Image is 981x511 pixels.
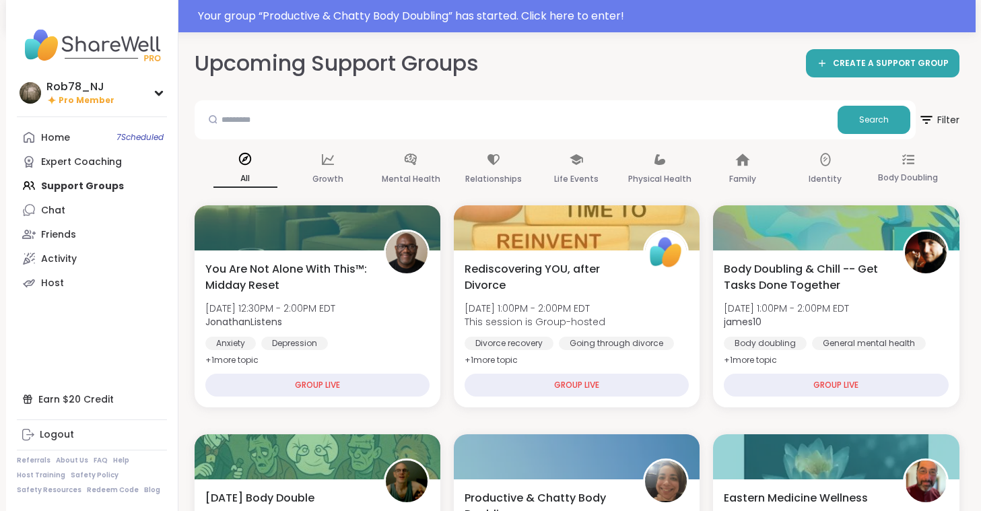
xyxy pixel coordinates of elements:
[17,222,167,246] a: Friends
[17,485,81,495] a: Safety Resources
[94,456,108,465] a: FAQ
[833,58,949,69] span: CREATE A SUPPORT GROUP
[41,156,122,169] div: Expert Coaching
[645,232,687,273] img: ShareWell
[56,456,88,465] a: About Us
[809,171,842,187] p: Identity
[116,132,164,143] span: 7 Scheduled
[144,485,160,495] a: Blog
[46,79,114,94] div: Rob78_NJ
[465,261,628,294] span: Rediscovering YOU, after Divorce
[205,302,335,315] span: [DATE] 12:30PM - 2:00PM EDT
[87,485,139,495] a: Redeem Code
[905,232,947,273] img: james10
[20,82,41,104] img: Rob78_NJ
[113,456,129,465] a: Help
[382,171,440,187] p: Mental Health
[205,490,314,506] span: [DATE] Body Double
[386,232,428,273] img: JonathanListens
[195,48,479,79] h2: Upcoming Support Groups
[905,461,947,502] img: RobertJangchup
[559,337,674,350] div: Going through divorce
[386,461,428,502] img: bookstar
[17,456,50,465] a: Referrals
[205,337,256,350] div: Anxiety
[729,171,756,187] p: Family
[17,471,65,480] a: Host Training
[465,337,553,350] div: Divorce recovery
[859,114,889,126] span: Search
[198,8,968,24] div: Your group “ Productive & Chatty Body Doubling ” has started. Click here to enter!
[261,337,328,350] div: Depression
[40,428,74,442] div: Logout
[554,171,599,187] p: Life Events
[17,22,167,69] img: ShareWell Nav Logo
[645,461,687,502] img: Monica2025
[205,315,282,329] b: JonathanListens
[724,302,849,315] span: [DATE] 1:00PM - 2:00PM EDT
[71,471,119,480] a: Safety Policy
[918,100,959,139] button: Filter
[724,337,807,350] div: Body doubling
[724,261,887,294] span: Body Doubling & Chill -- Get Tasks Done Together
[17,423,167,447] a: Logout
[465,171,522,187] p: Relationships
[41,252,77,266] div: Activity
[628,171,691,187] p: Physical Health
[878,170,938,186] p: Body Doubling
[205,374,430,397] div: GROUP LIVE
[17,198,167,222] a: Chat
[17,246,167,271] a: Activity
[465,374,689,397] div: GROUP LIVE
[724,374,948,397] div: GROUP LIVE
[213,170,277,188] p: All
[17,387,167,411] div: Earn $20 Credit
[205,261,369,294] span: You Are Not Alone With This™: Midday Reset
[41,277,64,290] div: Host
[312,171,343,187] p: Growth
[17,271,167,295] a: Host
[17,125,167,149] a: Home7Scheduled
[41,204,65,217] div: Chat
[724,315,762,329] b: james10
[465,315,605,329] span: This session is Group-hosted
[838,106,910,134] button: Search
[41,228,76,242] div: Friends
[41,131,70,145] div: Home
[918,104,959,136] span: Filter
[724,490,868,506] span: Eastern Medicine Wellness
[17,149,167,174] a: Expert Coaching
[806,49,959,77] a: CREATE A SUPPORT GROUP
[812,337,926,350] div: General mental health
[59,95,114,106] span: Pro Member
[465,302,605,315] span: [DATE] 1:00PM - 2:00PM EDT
